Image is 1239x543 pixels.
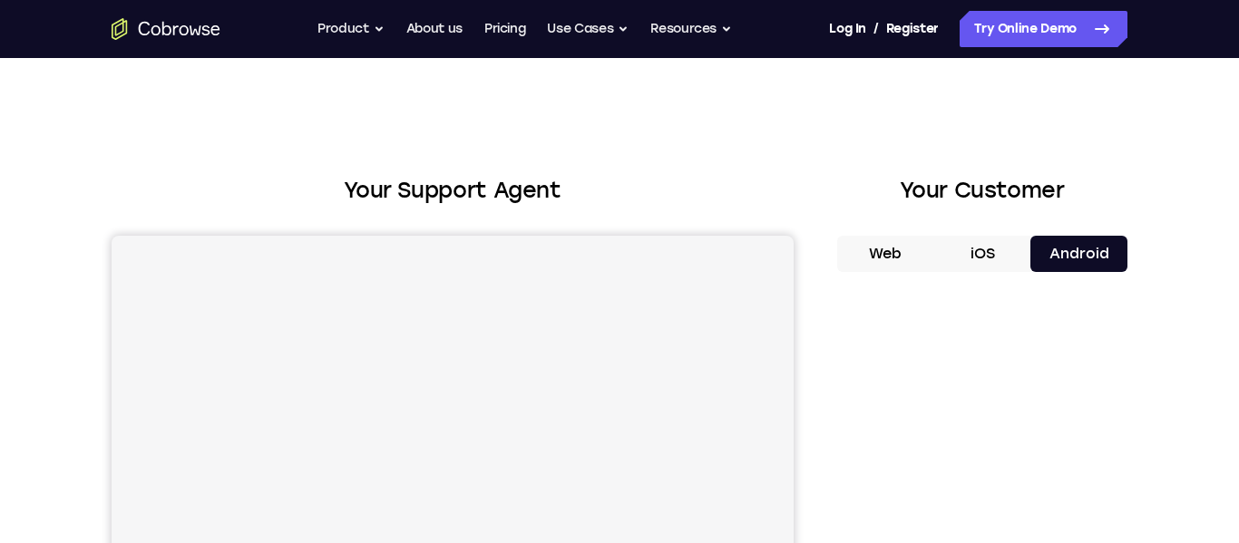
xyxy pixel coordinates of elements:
[317,11,385,47] button: Product
[934,236,1031,272] button: iOS
[650,11,732,47] button: Resources
[112,174,794,207] h2: Your Support Agent
[112,18,220,40] a: Go to the home page
[837,174,1127,207] h2: Your Customer
[1030,236,1127,272] button: Android
[829,11,865,47] a: Log In
[406,11,463,47] a: About us
[547,11,629,47] button: Use Cases
[484,11,526,47] a: Pricing
[837,236,934,272] button: Web
[873,18,879,40] span: /
[960,11,1127,47] a: Try Online Demo
[886,11,939,47] a: Register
